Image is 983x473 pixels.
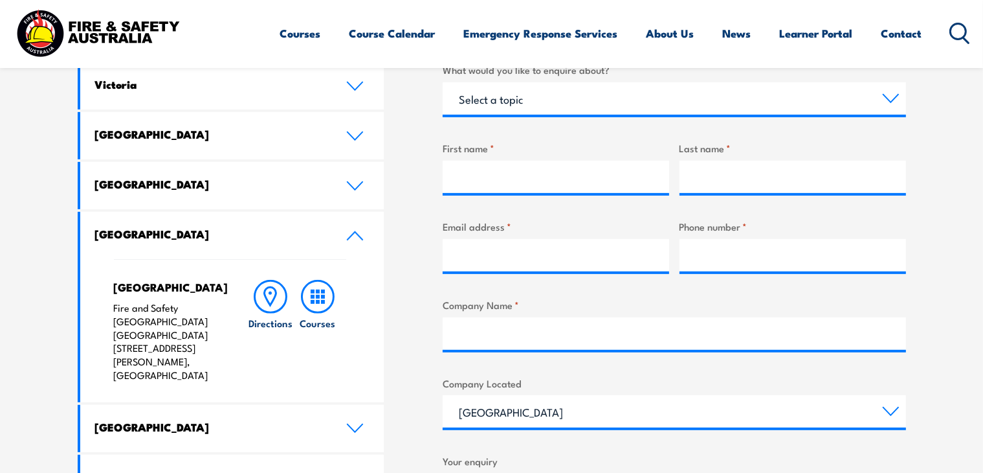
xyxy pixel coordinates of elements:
a: [GEOGRAPHIC_DATA] [80,162,384,209]
a: Contact [881,16,922,51]
a: Victoria [80,62,384,110]
a: Courses [294,280,341,382]
a: News [723,16,751,51]
label: Email address [443,219,669,234]
a: [GEOGRAPHIC_DATA] [80,405,384,452]
p: Fire and Safety [GEOGRAPHIC_DATA] [GEOGRAPHIC_DATA] [STREET_ADDRESS][PERSON_NAME], [GEOGRAPHIC_DATA] [114,301,222,382]
h4: [GEOGRAPHIC_DATA] [95,177,327,191]
h4: [GEOGRAPHIC_DATA] [95,127,327,141]
a: Course Calendar [349,16,436,51]
a: [GEOGRAPHIC_DATA] [80,212,384,259]
h4: [GEOGRAPHIC_DATA] [95,420,327,434]
label: Your enquiry [443,454,906,468]
label: Last name [679,141,906,156]
h4: Victoria [95,77,327,91]
a: Emergency Response Services [464,16,618,51]
a: Directions [247,280,294,382]
label: What would you like to enquire about? [443,62,906,77]
label: First name [443,141,669,156]
h6: Courses [300,316,335,330]
h4: [GEOGRAPHIC_DATA] [95,227,327,241]
h6: Directions [249,316,293,330]
label: Company Name [443,297,906,312]
label: Company Located [443,376,906,391]
label: Phone number [679,219,906,234]
a: [GEOGRAPHIC_DATA] [80,112,384,159]
a: About Us [646,16,694,51]
a: Courses [280,16,321,51]
a: Learner Portal [780,16,853,51]
h4: [GEOGRAPHIC_DATA] [114,280,222,294]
